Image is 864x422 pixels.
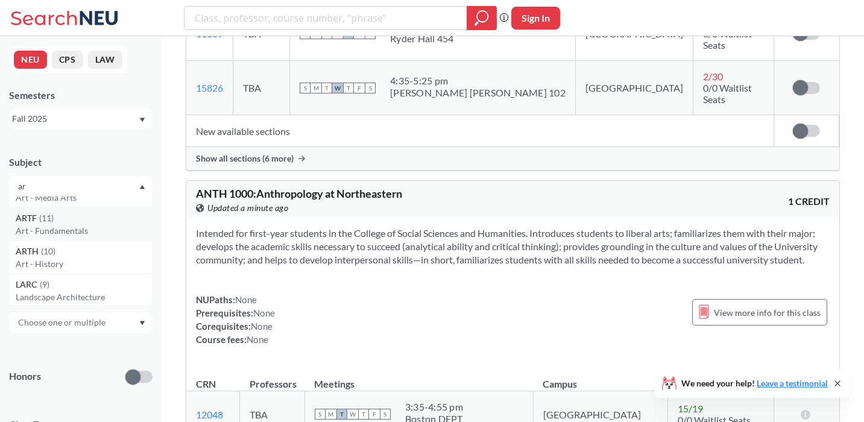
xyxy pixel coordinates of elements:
span: 0/0 Waitlist Seats [703,82,752,105]
span: ARTF [16,212,39,225]
span: M [311,83,321,93]
span: None [235,294,257,305]
span: 15 / 19 [678,403,703,414]
div: NUPaths: Prerequisites: Corequisites: Course fees: [196,293,275,346]
p: Art - Fundamentals [16,225,152,237]
div: Dropdown arrow [9,312,153,333]
button: CPS [52,51,83,69]
th: Seats [667,365,774,391]
div: CRN [196,377,216,391]
p: Landscape Architecture [16,291,152,303]
a: Leave a testimonial [757,378,828,388]
span: T [336,409,347,420]
p: Honors [9,370,41,383]
span: S [315,409,326,420]
span: 1 CREDIT [788,195,830,208]
svg: Dropdown arrow [139,118,145,122]
svg: magnifying glass [475,10,489,27]
span: View more info for this class [714,305,821,320]
span: W [347,409,358,420]
p: Art - History [16,258,152,270]
svg: Dropdown arrow [139,184,145,189]
a: 15826 [196,82,223,93]
span: 2 / 30 [703,71,723,82]
div: Semesters [9,89,153,102]
span: ARTH [16,245,41,258]
th: Meetings [304,365,533,391]
div: Fall 2025 [12,112,138,125]
p: Art - Media Arts [16,192,152,204]
span: S [300,83,311,93]
th: Professors [240,365,305,391]
span: We need your help! [681,379,828,388]
span: S [380,409,391,420]
span: Updated a minute ago [207,201,288,215]
td: [GEOGRAPHIC_DATA] [575,61,693,115]
span: F [369,409,380,420]
span: T [358,409,369,420]
td: TBA [233,61,290,115]
span: ( 9 ) [40,279,49,289]
td: New available sections [186,115,774,147]
div: magnifying glass [467,6,497,30]
section: Intended for first-year students in the College of Social Sciences and Humanities. Introduces stu... [196,227,830,266]
div: Ryder Hall 454 [390,33,454,45]
button: LAW [88,51,122,69]
span: ( 10 ) [41,246,55,256]
span: None [247,334,268,345]
div: Subject [9,156,153,169]
span: 0/0 Waitlist Seats [703,28,752,51]
div: 4:35 - 5:25 pm [390,75,566,87]
button: NEU [14,51,47,69]
span: ANTH 1000 : Anthropology at Northeastern [196,187,402,200]
svg: Dropdown arrow [139,321,145,326]
span: S [365,83,376,93]
th: Notifications [774,365,839,391]
div: 3:35 - 4:55 pm [405,401,463,413]
div: Fall 2025Dropdown arrow [9,109,153,128]
span: ( 11 ) [39,213,54,223]
input: Choose one or multiple [12,179,113,194]
span: None [251,321,273,332]
span: Show all sections (6 more) [196,153,294,164]
th: Campus [533,365,667,391]
div: Dropdown arrowARTG(41)Art - DesignARCH(30)ArchitectureARTD(19)Art - Media ArtsARTF(11)Art - Funda... [9,176,153,197]
span: LARC [16,278,40,291]
a: 12048 [196,409,223,420]
span: W [332,83,343,93]
div: [PERSON_NAME] [PERSON_NAME] 102 [390,87,566,99]
span: M [326,409,336,420]
div: Show all sections (6 more) [186,147,839,170]
input: Class, professor, course number, "phrase" [194,8,458,28]
button: Sign In [511,7,560,30]
span: None [253,307,275,318]
span: F [354,83,365,93]
input: Choose one or multiple [12,315,113,330]
span: T [321,83,332,93]
span: T [343,83,354,93]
